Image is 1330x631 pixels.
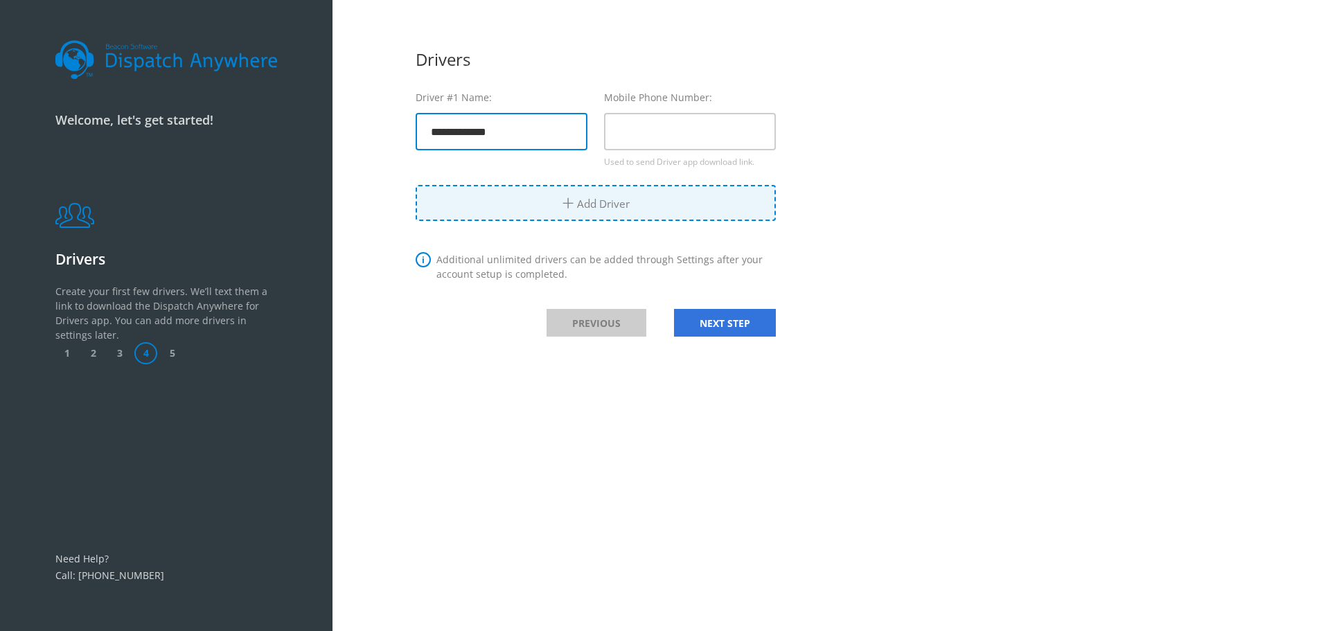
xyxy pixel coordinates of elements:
[547,309,646,337] a: PREVIOUS
[674,309,776,337] a: NEXT STEP
[55,249,277,271] p: Drivers
[108,342,131,364] span: 3
[604,90,776,105] label: Mobile Phone Number:
[55,40,277,80] img: dalogo.svg
[416,90,587,105] label: Driver #1 Name:
[416,252,776,281] div: Additional unlimited drivers can be added through Settings after your account setup is completed.
[55,284,277,342] p: Create your first few drivers. We’ll text them a link to download the Dispatch Anywhere for Drive...
[82,342,105,364] span: 2
[55,552,109,565] a: Need Help?
[55,569,164,582] a: Call: [PHONE_NUMBER]
[604,156,754,168] span: Used to send Driver app download link.
[416,47,776,72] div: Drivers
[134,342,157,364] span: 4
[55,342,78,364] span: 1
[161,342,184,364] span: 5
[55,203,94,228] img: drivers.png
[55,111,277,130] p: Welcome, let's get started!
